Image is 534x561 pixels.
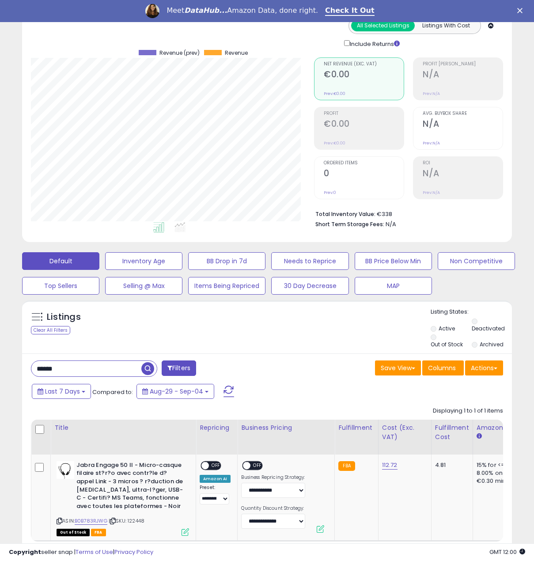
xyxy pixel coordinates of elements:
label: Active [439,325,455,332]
button: 30 Day Decrease [271,277,348,295]
small: Prev: €0.00 [324,140,345,146]
button: Needs to Reprice [271,252,348,270]
h2: €0.00 [324,119,404,131]
h2: N/A [423,69,503,81]
button: Aug-29 - Sep-04 [136,384,214,399]
label: Out of Stock [431,341,463,348]
label: Business Repricing Strategy: [241,474,305,481]
h2: 0 [324,168,404,180]
button: Columns [422,360,464,375]
span: All listings that are currently out of stock and unavailable for purchase on Amazon [57,529,90,536]
span: Avg. Buybox Share [423,111,503,116]
div: Amazon AI [200,475,231,483]
button: All Selected Listings [351,20,415,31]
a: Check It Out [325,6,375,16]
span: FBA [91,529,106,536]
i: DataHub... [184,6,227,15]
span: Columns [428,364,456,372]
span: Profit [PERSON_NAME] [423,62,503,67]
img: 31w5cLGqnZL._SL40_.jpg [57,461,74,479]
span: Net Revenue (Exc. VAT) [324,62,404,67]
div: Close [517,8,526,13]
a: B0B783RJWG [75,517,107,525]
button: Items Being Repriced [188,277,265,295]
button: MAP [355,277,432,295]
div: Cost (Exc. VAT) [382,423,428,442]
button: BB Price Below Min [355,252,432,270]
b: Total Inventory Value: [315,210,375,218]
button: Actions [465,360,503,375]
a: 112.72 [382,461,398,470]
label: Deactivated [472,325,505,332]
span: Last 7 Days [45,387,80,396]
button: Selling @ Max [105,277,182,295]
div: Fulfillment Cost [435,423,469,442]
button: BB Drop in 7d [188,252,265,270]
div: Displaying 1 to 1 of 1 items [433,407,503,415]
p: Listing States: [431,308,512,316]
b: Short Term Storage Fees: [315,220,384,228]
label: Quantity Discount Strategy: [241,505,305,512]
span: Revenue (prev) [159,50,200,56]
a: Terms of Use [76,548,113,556]
button: Last 7 Days [32,384,91,399]
label: Archived [480,341,504,348]
div: seller snap | | [9,548,153,557]
button: Top Sellers [22,277,99,295]
div: Include Returns [337,38,410,49]
h2: N/A [423,119,503,131]
a: Privacy Policy [114,548,153,556]
small: Prev: €0.00 [324,91,345,96]
div: Fulfillment [338,423,374,432]
div: Business Pricing [241,423,331,432]
span: OFF [251,462,265,469]
span: ROI [423,161,503,166]
img: Profile image for Georgie [145,4,159,18]
button: Filters [162,360,196,376]
li: €338 [315,208,496,219]
small: Amazon Fees. [477,432,482,440]
div: Repricing [200,423,234,432]
small: Prev: N/A [423,140,440,146]
button: Default [22,252,99,270]
h2: €0.00 [324,69,404,81]
small: FBA [338,461,355,471]
div: Clear All Filters [31,326,70,334]
span: N/A [386,220,396,228]
h2: N/A [423,168,503,180]
small: Prev: 0 [324,190,336,195]
span: Profit [324,111,404,116]
button: Save View [375,360,421,375]
div: Title [54,423,192,432]
div: 4.81 [435,461,466,469]
small: Prev: N/A [423,190,440,195]
div: Preset: [200,485,231,504]
span: Revenue [225,50,248,56]
button: Listings With Cost [414,20,478,31]
span: 2025-09-12 12:00 GMT [489,548,525,556]
button: Inventory Age [105,252,182,270]
b: Jabra Engage 50 II - Micro-casque filaire st?r?o avec contr?le d?appel Link - 3 micros ? r?ductio... [76,461,184,512]
strong: Copyright [9,548,41,556]
h5: Listings [47,311,81,323]
span: Compared to: [92,388,133,396]
button: Non Competitive [438,252,515,270]
span: OFF [209,462,223,469]
span: Ordered Items [324,161,404,166]
div: Meet Amazon Data, done right. [167,6,318,15]
span: | SKU: 122448 [109,517,144,524]
small: Prev: N/A [423,91,440,96]
span: Aug-29 - Sep-04 [150,387,203,396]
